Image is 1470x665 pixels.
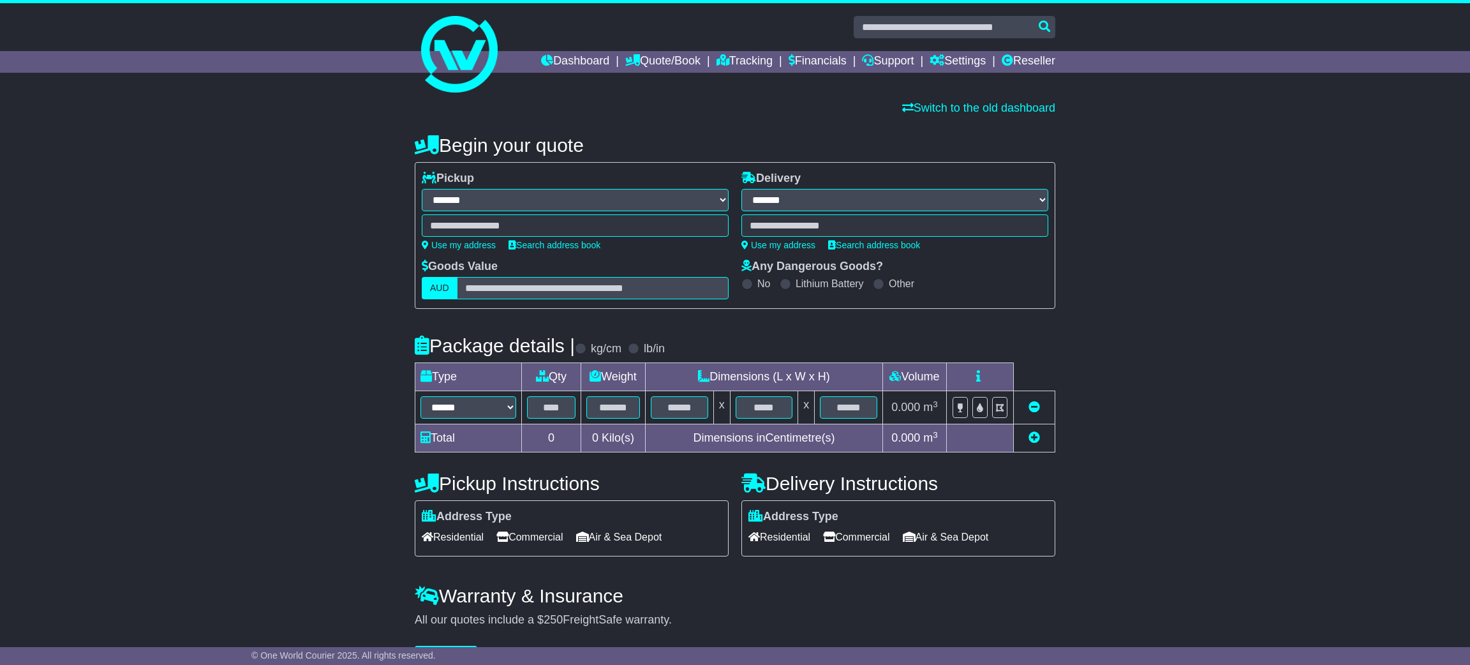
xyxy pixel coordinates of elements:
a: Dashboard [541,51,609,73]
td: Volume [882,363,946,391]
td: 0 [522,424,581,452]
label: AUD [422,277,457,299]
h4: Pickup Instructions [415,473,729,494]
a: Settings [930,51,986,73]
sup: 3 [933,430,938,440]
span: Residential [422,527,484,547]
span: Commercial [496,527,563,547]
a: Financials [789,51,847,73]
span: m [923,401,938,414]
td: x [713,391,730,424]
td: Qty [522,363,581,391]
label: kg/cm [591,342,621,356]
label: lb/in [644,342,665,356]
a: Switch to the old dashboard [902,101,1055,114]
td: Total [415,424,522,452]
a: Use my address [422,240,496,250]
span: 0 [592,431,598,444]
td: Dimensions (L x W x H) [645,363,882,391]
a: Add new item [1028,431,1040,444]
a: Support [862,51,914,73]
span: m [923,431,938,444]
label: Delivery [741,172,801,186]
a: Remove this item [1028,401,1040,414]
span: 250 [544,613,563,626]
label: Other [889,278,914,290]
label: Address Type [748,510,838,524]
td: Weight [581,363,646,391]
span: Air & Sea Depot [576,527,662,547]
div: All our quotes include a $ FreightSafe warranty. [415,613,1055,627]
h4: Delivery Instructions [741,473,1055,494]
span: Air & Sea Depot [903,527,989,547]
a: Tracking [716,51,773,73]
span: © One World Courier 2025. All rights reserved. [251,650,436,661]
td: x [798,391,815,424]
a: Reseller [1002,51,1055,73]
a: Search address book [828,240,920,250]
a: Search address book [509,240,600,250]
label: Goods Value [422,260,498,274]
h4: Begin your quote [415,135,1055,156]
sup: 3 [933,400,938,409]
h4: Warranty & Insurance [415,585,1055,606]
span: Commercial [823,527,889,547]
a: Quote/Book [625,51,701,73]
span: 0.000 [891,431,920,444]
label: Pickup [422,172,474,186]
span: Residential [748,527,810,547]
label: Address Type [422,510,512,524]
td: Type [415,363,522,391]
td: Dimensions in Centimetre(s) [645,424,882,452]
label: Any Dangerous Goods? [741,260,883,274]
label: No [757,278,770,290]
a: Use my address [741,240,815,250]
td: Kilo(s) [581,424,646,452]
h4: Package details | [415,335,575,356]
span: 0.000 [891,401,920,414]
label: Lithium Battery [796,278,864,290]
